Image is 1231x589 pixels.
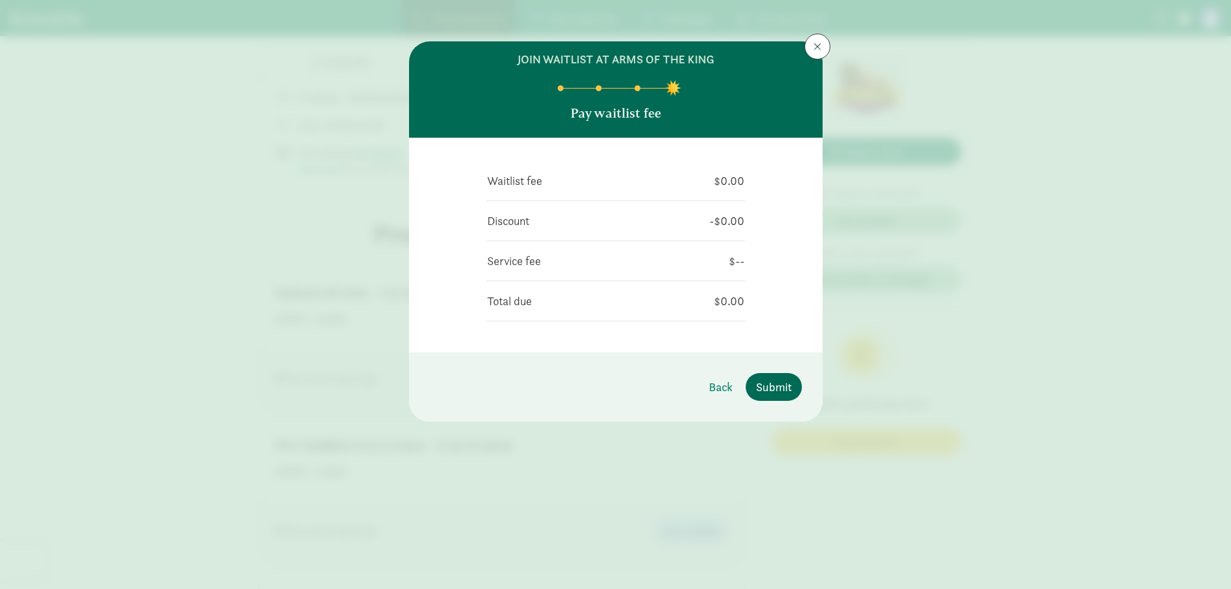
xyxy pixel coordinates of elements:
[627,211,744,230] td: -$0.00
[571,104,661,122] p: Pay waitlist fee
[487,211,627,230] td: Discount
[487,252,684,270] td: Service fee
[684,252,745,270] td: $--
[756,378,792,396] span: Submit
[709,378,733,396] span: Back
[487,171,652,190] td: Waitlist fee
[518,52,714,67] h6: join waitlist at Arms of the King
[651,171,744,190] td: $0.00
[639,292,744,310] td: $0.00
[699,373,743,401] button: Back
[487,292,640,310] td: Total due
[746,373,802,401] button: Submit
